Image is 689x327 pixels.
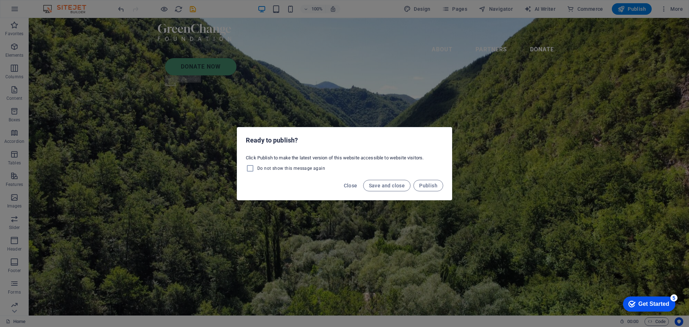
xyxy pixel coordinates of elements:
[369,183,405,188] span: Save and close
[413,180,443,191] button: Publish
[246,136,443,145] h2: Ready to publish?
[237,152,452,176] div: Click Publish to make the latest version of this website accessible to website visitors.
[257,165,325,171] span: Do not show this message again
[341,180,360,191] button: Close
[363,180,411,191] button: Save and close
[21,8,52,14] div: Get Started
[53,1,60,9] div: 5
[344,183,357,188] span: Close
[419,183,437,188] span: Publish
[6,4,58,19] div: Get Started 5 items remaining, 0% complete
